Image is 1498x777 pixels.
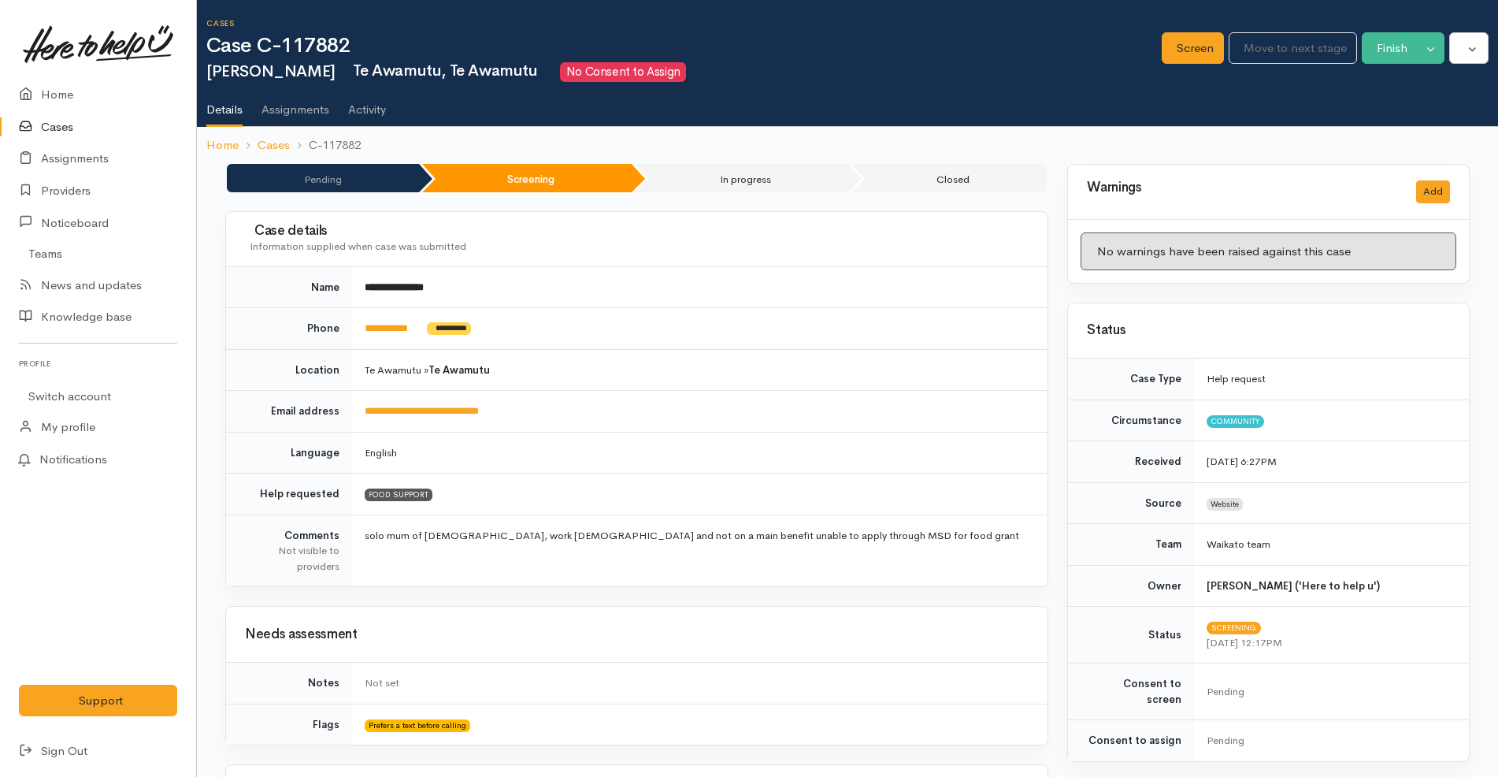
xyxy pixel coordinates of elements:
li: Pending [227,164,419,192]
h2: [PERSON_NAME] [206,62,1162,82]
h6: Cases [206,19,1162,28]
time: [DATE] 6:27PM [1207,455,1277,468]
div: Pending [1207,684,1450,700]
button: Add [1416,180,1450,203]
td: Help request [1194,359,1469,400]
h1: Case C-117882 [206,35,1162,58]
span: No Consent to Assign [560,62,686,82]
span: Website [1207,498,1243,511]
td: Email address [226,391,352,433]
td: Circumstance [1068,400,1194,441]
td: solo mum of [DEMOGRAPHIC_DATA], work [DEMOGRAPHIC_DATA] and not on a main benefit unable to apply... [352,515,1047,586]
h6: Profile [19,353,177,374]
a: Details [206,82,243,128]
td: Case Type [1068,359,1194,400]
td: Phone [226,308,352,350]
td: Consent to assign [1068,720,1194,761]
span: Community [1207,415,1264,428]
h3: Case details [250,224,1029,239]
a: Cases [258,136,290,154]
b: [PERSON_NAME] ('Here to help u') [1207,579,1380,593]
td: Team [1068,524,1194,566]
td: Flags [226,704,352,745]
span: Te Awamutu » [365,363,490,377]
td: Received [1068,441,1194,483]
span: Waikato team [1207,537,1270,551]
a: Move to next stage [1229,32,1357,65]
td: Consent to screen [1068,664,1194,720]
div: Not visible to providers [245,543,339,574]
div: Not set [365,675,1029,691]
a: Activity [348,82,386,126]
div: Information supplied when case was submitted [250,239,1029,255]
b: Te Awamutu [428,363,490,377]
h3: Status [1087,323,1450,338]
a: Assignments [261,82,329,126]
div: [DATE] 12:17PM [1207,635,1450,651]
span: FOOD SUPPORT [365,489,432,501]
td: Source [1068,482,1194,524]
li: C-117882 [290,136,361,154]
li: Screening [422,164,632,192]
td: English [352,432,1047,474]
td: Status [1068,607,1194,664]
td: Language [226,432,352,474]
td: Owner [1068,565,1194,607]
nav: breadcrumb [197,127,1498,164]
li: In progress [635,164,848,192]
li: Closed [851,164,1047,192]
td: Location [226,349,352,391]
a: Screen [1162,32,1224,65]
h3: Warnings [1087,180,1397,195]
td: Notes [226,663,352,705]
td: Help requested [226,474,352,515]
div: Pending [1207,733,1450,749]
a: Home [206,136,239,154]
button: Finish [1362,32,1418,65]
span: Screening [1207,622,1261,634]
td: Comments [226,515,352,586]
td: Name [226,267,352,308]
span: Te Awamutu, Te Awamutu [345,61,538,80]
button: Support [19,685,177,717]
h3: Needs assessment [245,627,1029,642]
div: No warnings have been raised against this case [1081,232,1456,271]
span: Prefers a text before calling [365,719,470,732]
